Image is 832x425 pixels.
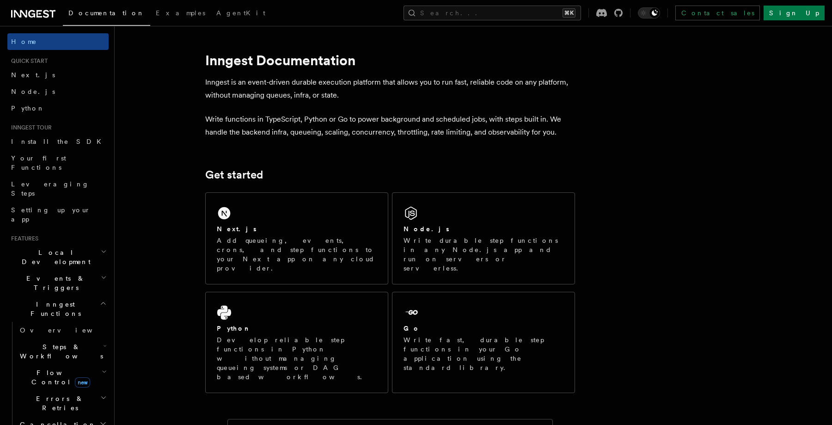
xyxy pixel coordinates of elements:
a: Home [7,33,109,50]
button: Steps & Workflows [16,339,109,364]
span: Steps & Workflows [16,342,103,361]
p: Write fast, durable step functions in your Go application using the standard library. [404,335,563,372]
span: Python [11,105,45,112]
span: Next.js [11,71,55,79]
span: Setting up your app [11,206,91,223]
span: Overview [20,326,115,334]
span: Node.js [11,88,55,95]
span: Inngest tour [7,124,52,131]
a: Sign Up [764,6,825,20]
a: Setting up your app [7,202,109,228]
span: Your first Functions [11,154,66,171]
h2: Go [404,324,420,333]
a: GoWrite fast, durable step functions in your Go application using the standard library. [392,292,575,393]
a: Node.jsWrite durable step functions in any Node.js app and run on servers or serverless. [392,192,575,284]
span: Errors & Retries [16,394,100,413]
a: Next.jsAdd queueing, events, crons, and step functions to your Next app on any cloud provider. [205,192,388,284]
a: AgentKit [211,3,271,25]
span: new [75,377,90,388]
a: Node.js [7,83,109,100]
a: Contact sales [675,6,760,20]
h2: Node.js [404,224,449,234]
a: Python [7,100,109,117]
h2: Python [217,324,251,333]
a: Overview [16,322,109,339]
span: Flow Control [16,368,102,387]
a: Leveraging Steps [7,176,109,202]
button: Events & Triggers [7,270,109,296]
span: Examples [156,9,205,17]
span: Inngest Functions [7,300,100,318]
p: Develop reliable step functions in Python without managing queueing systems or DAG based workflows. [217,335,377,382]
a: Install the SDK [7,133,109,150]
span: Quick start [7,57,48,65]
p: Add queueing, events, crons, and step functions to your Next app on any cloud provider. [217,236,377,273]
kbd: ⌘K [563,8,575,18]
p: Write functions in TypeScript, Python or Go to power background and scheduled jobs, with steps bu... [205,113,575,139]
span: Events & Triggers [7,274,101,292]
button: Inngest Functions [7,296,109,322]
span: Home [11,37,37,46]
span: Local Development [7,248,101,266]
span: Features [7,235,38,242]
button: Search...⌘K [404,6,581,20]
h1: Inngest Documentation [205,52,575,68]
a: Examples [150,3,211,25]
a: Get started [205,168,263,181]
span: Leveraging Steps [11,180,89,197]
a: PythonDevelop reliable step functions in Python without managing queueing systems or DAG based wo... [205,292,388,393]
a: Documentation [63,3,150,26]
span: Documentation [68,9,145,17]
p: Write durable step functions in any Node.js app and run on servers or serverless. [404,236,563,273]
p: Inngest is an event-driven durable execution platform that allows you to run fast, reliable code ... [205,76,575,102]
a: Next.js [7,67,109,83]
a: Your first Functions [7,150,109,176]
button: Errors & Retries [16,390,109,416]
button: Flow Controlnew [16,364,109,390]
h2: Next.js [217,224,257,234]
span: AgentKit [216,9,265,17]
button: Local Development [7,244,109,270]
span: Install the SDK [11,138,107,145]
button: Toggle dark mode [638,7,660,18]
